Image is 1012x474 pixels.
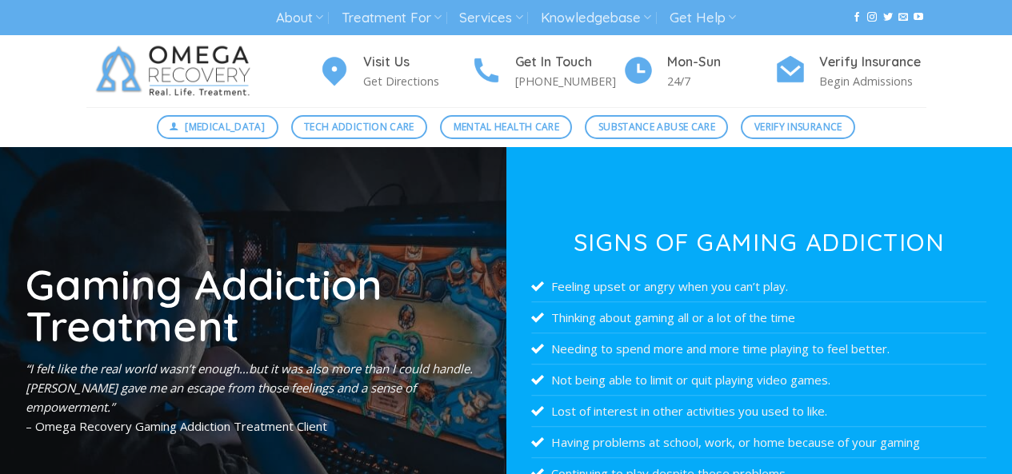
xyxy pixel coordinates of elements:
a: Follow on YouTube [914,12,923,23]
a: Get In Touch [PHONE_NUMBER] [470,52,622,91]
a: Treatment For [342,3,442,33]
h4: Visit Us [363,52,470,73]
a: Send us an email [898,12,908,23]
li: Thinking about gaming all or a lot of the time [531,302,986,333]
h4: Verify Insurance [819,52,926,73]
p: Begin Admissions [819,72,926,90]
span: Mental Health Care [454,119,559,134]
a: [MEDICAL_DATA] [157,115,278,139]
img: Omega Recovery [86,35,266,107]
span: Substance Abuse Care [598,119,715,134]
li: Having problems at school, work, or home because of your gaming [531,427,986,458]
p: [PHONE_NUMBER] [515,72,622,90]
a: Tech Addiction Care [291,115,428,139]
a: Verify Insurance Begin Admissions [774,52,926,91]
h1: Gaming Addiction Treatment [26,263,481,347]
li: Lost of interest in other activities you used to like. [531,396,986,427]
li: Feeling upset or angry when you can’t play. [531,271,986,302]
a: Mental Health Care [440,115,572,139]
a: Verify Insurance [741,115,855,139]
h3: Signs of Gaming Addiction [531,230,986,254]
h4: Mon-Sun [667,52,774,73]
a: Substance Abuse Care [585,115,728,139]
p: 24/7 [667,72,774,90]
a: Services [459,3,522,33]
a: About [276,3,323,33]
li: Needing to spend more and more time playing to feel better. [531,333,986,364]
span: [MEDICAL_DATA] [185,119,265,134]
a: Get Help [670,3,736,33]
span: Verify Insurance [754,119,842,134]
li: Not being able to limit or quit playing video games. [531,364,986,396]
em: “I felt like the real world wasn’t enough…but it was also more than I could handle. [PERSON_NAME]... [26,360,473,415]
a: Visit Us Get Directions [318,52,470,91]
a: Follow on Facebook [852,12,862,23]
h4: Get In Touch [515,52,622,73]
a: Follow on Twitter [883,12,893,23]
p: Get Directions [363,72,470,90]
span: Tech Addiction Care [304,119,414,134]
p: – Omega Recovery Gaming Addiction Treatment Client [26,359,481,436]
a: Knowledgebase [541,3,651,33]
a: Follow on Instagram [867,12,877,23]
